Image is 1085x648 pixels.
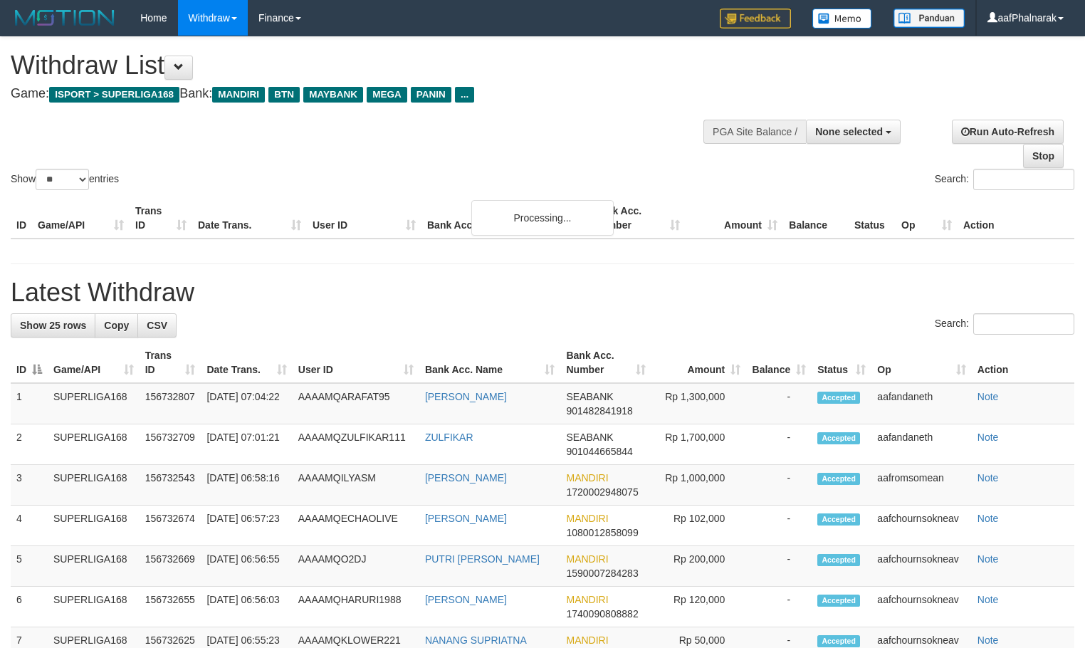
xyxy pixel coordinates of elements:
[411,87,451,103] span: PANIN
[11,424,48,465] td: 2
[201,587,292,627] td: [DATE] 06:56:03
[815,126,883,137] span: None selected
[817,432,860,444] span: Accepted
[958,198,1074,239] th: Action
[746,506,812,546] td: -
[307,198,421,239] th: User ID
[746,465,812,506] td: -
[425,594,507,605] a: [PERSON_NAME]
[293,506,419,546] td: AAAAMQECHAOLIVE
[425,432,473,443] a: ZULFIKAR
[566,472,608,484] span: MANDIRI
[212,87,265,103] span: MANDIRI
[703,120,806,144] div: PGA Site Balance /
[817,513,860,526] span: Accepted
[977,553,999,565] a: Note
[11,198,32,239] th: ID
[293,546,419,587] td: AAAAMQO2DJ
[201,424,292,465] td: [DATE] 07:01:21
[104,320,129,331] span: Copy
[871,343,971,383] th: Op: activate to sort column ascending
[48,546,140,587] td: SUPERLIGA168
[140,587,201,627] td: 156732655
[977,513,999,524] a: Note
[425,472,507,484] a: [PERSON_NAME]
[972,343,1074,383] th: Action
[11,506,48,546] td: 4
[48,343,140,383] th: Game/API: activate to sort column ascending
[935,169,1074,190] label: Search:
[95,313,138,338] a: Copy
[977,432,999,443] a: Note
[566,568,638,579] span: Copy 1590007284283 to clipboard
[686,198,783,239] th: Amount
[935,313,1074,335] label: Search:
[201,546,292,587] td: [DATE] 06:56:55
[48,506,140,546] td: SUPERLIGA168
[871,424,971,465] td: aafandaneth
[48,587,140,627] td: SUPERLIGA168
[201,506,292,546] td: [DATE] 06:57:23
[11,546,48,587] td: 5
[293,465,419,506] td: AAAAMQILYASM
[11,278,1074,307] h1: Latest Withdraw
[651,424,746,465] td: Rp 1,700,000
[651,587,746,627] td: Rp 120,000
[140,343,201,383] th: Trans ID: activate to sort column ascending
[455,87,474,103] span: ...
[192,198,307,239] th: Date Trans.
[419,343,561,383] th: Bank Acc. Name: activate to sort column ascending
[48,465,140,506] td: SUPERLIGA168
[140,383,201,424] td: 156732807
[849,198,896,239] th: Status
[11,313,95,338] a: Show 25 rows
[871,383,971,424] td: aafandaneth
[20,320,86,331] span: Show 25 rows
[566,608,638,620] span: Copy 1740090808882 to clipboard
[566,634,608,646] span: MANDIRI
[425,391,507,402] a: [PERSON_NAME]
[421,198,588,239] th: Bank Acc. Name
[293,383,419,424] td: AAAAMQARAFAT95
[746,546,812,587] td: -
[140,546,201,587] td: 156732669
[871,465,971,506] td: aafromsomean
[817,554,860,566] span: Accepted
[140,506,201,546] td: 156732674
[812,343,871,383] th: Status: activate to sort column ascending
[36,169,89,190] select: Showentries
[817,392,860,404] span: Accepted
[293,424,419,465] td: AAAAMQZULFIKAR111
[140,465,201,506] td: 156732543
[720,9,791,28] img: Feedback.jpg
[560,343,651,383] th: Bank Acc. Number: activate to sort column ascending
[201,343,292,383] th: Date Trans.: activate to sort column ascending
[746,343,812,383] th: Balance: activate to sort column ascending
[871,587,971,627] td: aafchournsokneav
[651,506,746,546] td: Rp 102,000
[566,432,613,443] span: SEABANK
[973,169,1074,190] input: Search:
[32,198,130,239] th: Game/API
[871,546,971,587] td: aafchournsokneav
[1023,144,1064,168] a: Stop
[11,383,48,424] td: 1
[812,9,872,28] img: Button%20Memo.svg
[293,343,419,383] th: User ID: activate to sort column ascending
[147,320,167,331] span: CSV
[566,527,638,538] span: Copy 1080012858099 to clipboard
[977,634,999,646] a: Note
[566,594,608,605] span: MANDIRI
[268,87,300,103] span: BTN
[293,587,419,627] td: AAAAMQHARURI1988
[977,472,999,484] a: Note
[201,383,292,424] td: [DATE] 07:04:22
[566,405,632,417] span: Copy 901482841918 to clipboard
[817,635,860,647] span: Accepted
[130,198,192,239] th: Trans ID
[471,200,614,236] div: Processing...
[566,553,608,565] span: MANDIRI
[566,391,613,402] span: SEABANK
[11,7,119,28] img: MOTION_logo.png
[11,465,48,506] td: 3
